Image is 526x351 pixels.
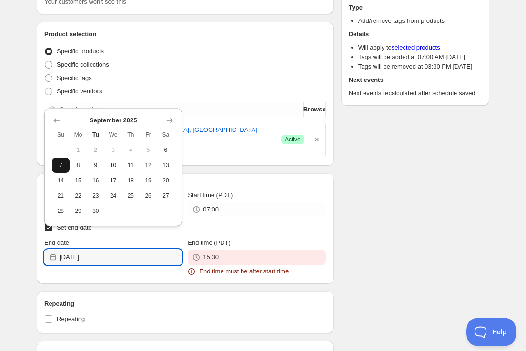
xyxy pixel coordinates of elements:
[73,207,83,215] span: 29
[70,203,87,219] button: Monday September 29 2025
[161,177,171,184] span: 20
[73,131,83,139] span: Mo
[91,177,101,184] span: 16
[57,315,85,322] span: Repeating
[70,173,87,188] button: Monday September 15 2025
[161,131,171,139] span: Sa
[143,161,153,169] span: 12
[140,127,157,142] th: Friday
[87,142,105,158] button: Today Tuesday September 2 2025
[303,105,326,114] span: Browse
[143,192,153,200] span: 26
[44,181,326,191] h2: Active dates
[91,146,101,154] span: 2
[56,177,66,184] span: 14
[161,146,171,154] span: 6
[358,43,482,52] li: Will apply to
[52,188,70,203] button: Sunday September 21 2025
[70,127,87,142] th: Monday
[44,299,326,309] h2: Repeating
[157,158,175,173] button: Saturday September 13 2025
[126,131,136,139] span: Th
[104,127,122,142] th: Wednesday
[87,203,105,219] button: Tuesday September 30 2025
[56,131,66,139] span: Su
[104,173,122,188] button: Wednesday September 17 2025
[126,161,136,169] span: 11
[161,161,171,169] span: 13
[91,192,101,200] span: 23
[56,161,66,169] span: 7
[57,74,92,81] span: Specific tags
[349,89,482,98] p: Next events recalculated after schedule saved
[57,88,102,95] span: Specific vendors
[122,158,140,173] button: Thursday September 11 2025
[143,146,153,154] span: 5
[56,192,66,200] span: 21
[108,131,118,139] span: We
[108,146,118,154] span: 3
[157,142,175,158] button: Saturday September 6 2025
[122,127,140,142] th: Thursday
[108,177,118,184] span: 17
[126,146,136,154] span: 4
[44,239,69,246] span: End date
[140,188,157,203] button: Friday September 26 2025
[122,173,140,188] button: Thursday September 18 2025
[126,192,136,200] span: 25
[143,177,153,184] span: 19
[143,131,153,139] span: Fr
[349,75,482,85] h2: Next events
[56,207,66,215] span: 28
[87,173,105,188] button: Tuesday September 16 2025
[122,188,140,203] button: Thursday September 25 2025
[91,207,101,215] span: 30
[104,188,122,203] button: Wednesday September 24 2025
[87,127,105,142] th: Tuesday
[73,177,83,184] span: 15
[157,173,175,188] button: Saturday September 20 2025
[87,158,105,173] button: Tuesday September 9 2025
[57,61,109,68] span: Specific collections
[303,102,326,117] button: Browse
[188,191,233,199] span: Start time (PDT)
[157,188,175,203] button: Saturday September 27 2025
[392,44,440,51] a: selected products
[52,127,70,142] th: Sunday
[73,161,83,169] span: 8
[122,142,140,158] button: Thursday September 4 2025
[188,239,231,246] span: End time (PDT)
[161,192,171,200] span: 27
[140,158,157,173] button: Friday September 12 2025
[358,62,482,71] li: Tags will be removed at 03:30 PM [DATE]
[163,114,176,127] button: Show next month, October 2025
[349,30,482,39] h2: Details
[52,203,70,219] button: Sunday September 28 2025
[73,192,83,200] span: 22
[140,173,157,188] button: Friday September 19 2025
[108,192,118,200] span: 24
[466,318,516,346] iframe: Toggle Customer Support
[91,161,101,169] span: 9
[349,3,482,12] h2: Type
[44,30,326,39] h2: Product selection
[52,158,70,173] button: Sunday September 7 2025
[87,188,105,203] button: Tuesday September 23 2025
[73,146,83,154] span: 1
[52,173,70,188] button: Sunday September 14 2025
[157,127,175,142] th: Saturday
[199,267,289,276] span: End time must be after start time
[104,158,122,173] button: Wednesday September 10 2025
[358,16,482,26] li: Add/remove tags from products
[108,161,118,169] span: 10
[57,48,104,55] span: Specific products
[70,142,87,158] button: Monday September 1 2025
[70,158,87,173] button: Monday September 8 2025
[285,136,301,143] span: Active
[50,114,63,127] button: Show previous month, August 2025
[358,52,482,62] li: Tags will be added at 07:00 AM [DATE]
[91,131,101,139] span: Tu
[60,102,302,117] input: Search products
[140,142,157,158] button: Friday September 5 2025
[104,142,122,158] button: Wednesday September 3 2025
